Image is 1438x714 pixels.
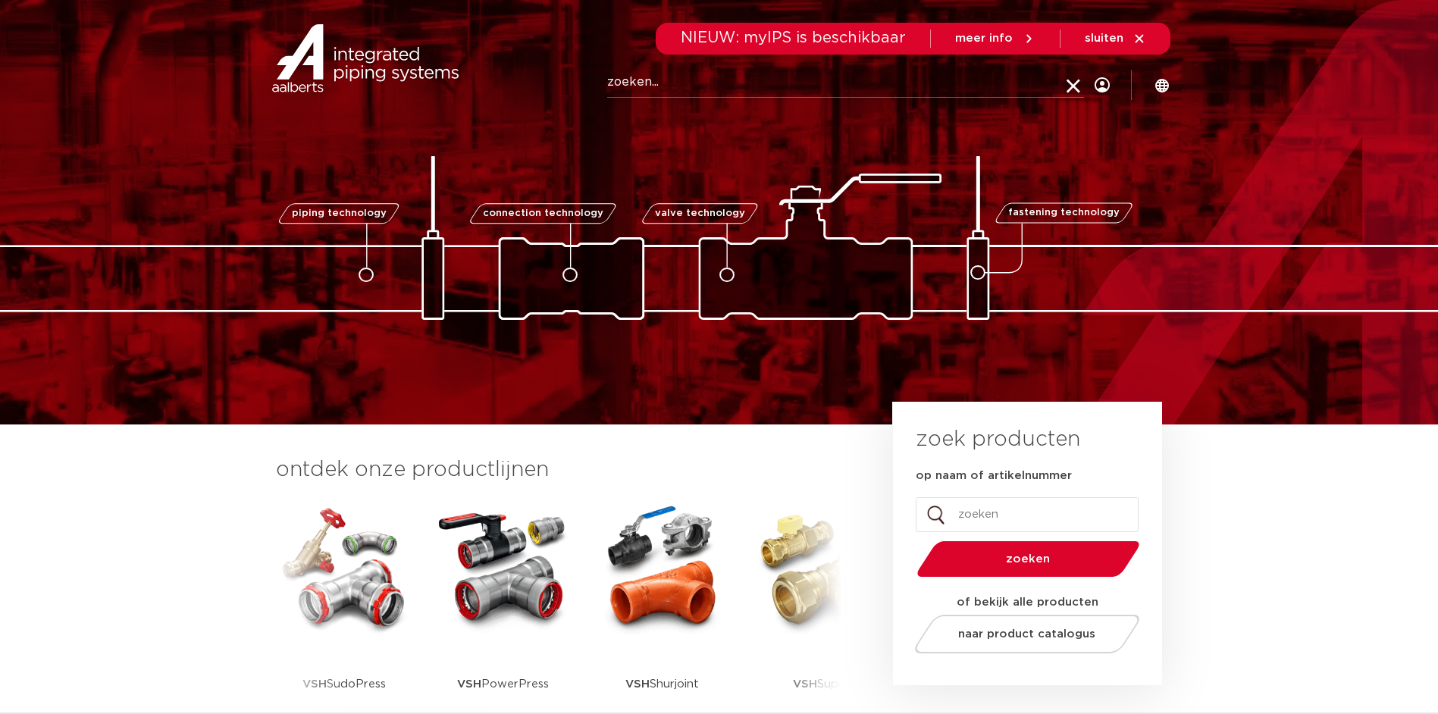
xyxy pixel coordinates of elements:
span: sluiten [1085,33,1123,44]
div: my IPS [1095,55,1110,116]
h3: zoek producten [916,424,1080,455]
strong: VSH [793,678,817,690]
a: meer info [955,32,1035,45]
span: NIEUW: myIPS is beschikbaar [681,30,906,45]
button: zoeken [910,540,1145,578]
span: piping technology [292,208,387,218]
strong: VSH [302,678,327,690]
input: zoeken [916,497,1139,532]
span: meer info [955,33,1013,44]
a: sluiten [1085,32,1146,45]
span: connection technology [482,208,603,218]
strong: VSH [457,678,481,690]
a: naar product catalogus [910,615,1143,653]
span: zoeken [956,553,1101,565]
strong: VSH [625,678,650,690]
strong: of bekijk alle producten [957,597,1098,608]
input: zoeken... [607,67,1084,98]
span: naar product catalogus [958,628,1095,640]
span: valve technology [655,208,745,218]
label: op naam of artikelnummer [916,468,1072,484]
span: fastening technology [1008,208,1120,218]
h3: ontdek onze productlijnen [276,455,841,485]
